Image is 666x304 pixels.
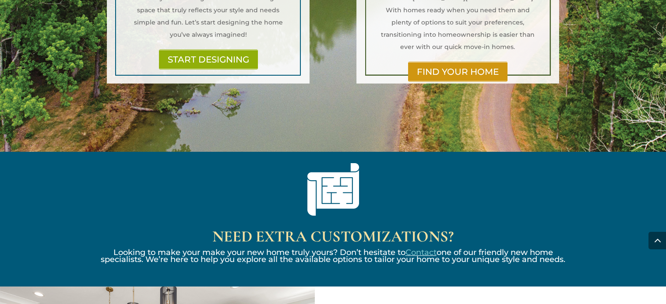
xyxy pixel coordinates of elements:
[408,62,507,82] a: FIND YOUR HOME
[97,229,570,249] h2: NEED EXTRA CUSTOMIZATIONS?
[159,49,258,70] a: START DESIGNING
[405,248,437,257] a: Contact
[97,249,570,263] p: Looking to make your make your new home truly yours? Don’t hesitate to one of our friendly new ho...
[307,163,359,216] img: CustomizationIcon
